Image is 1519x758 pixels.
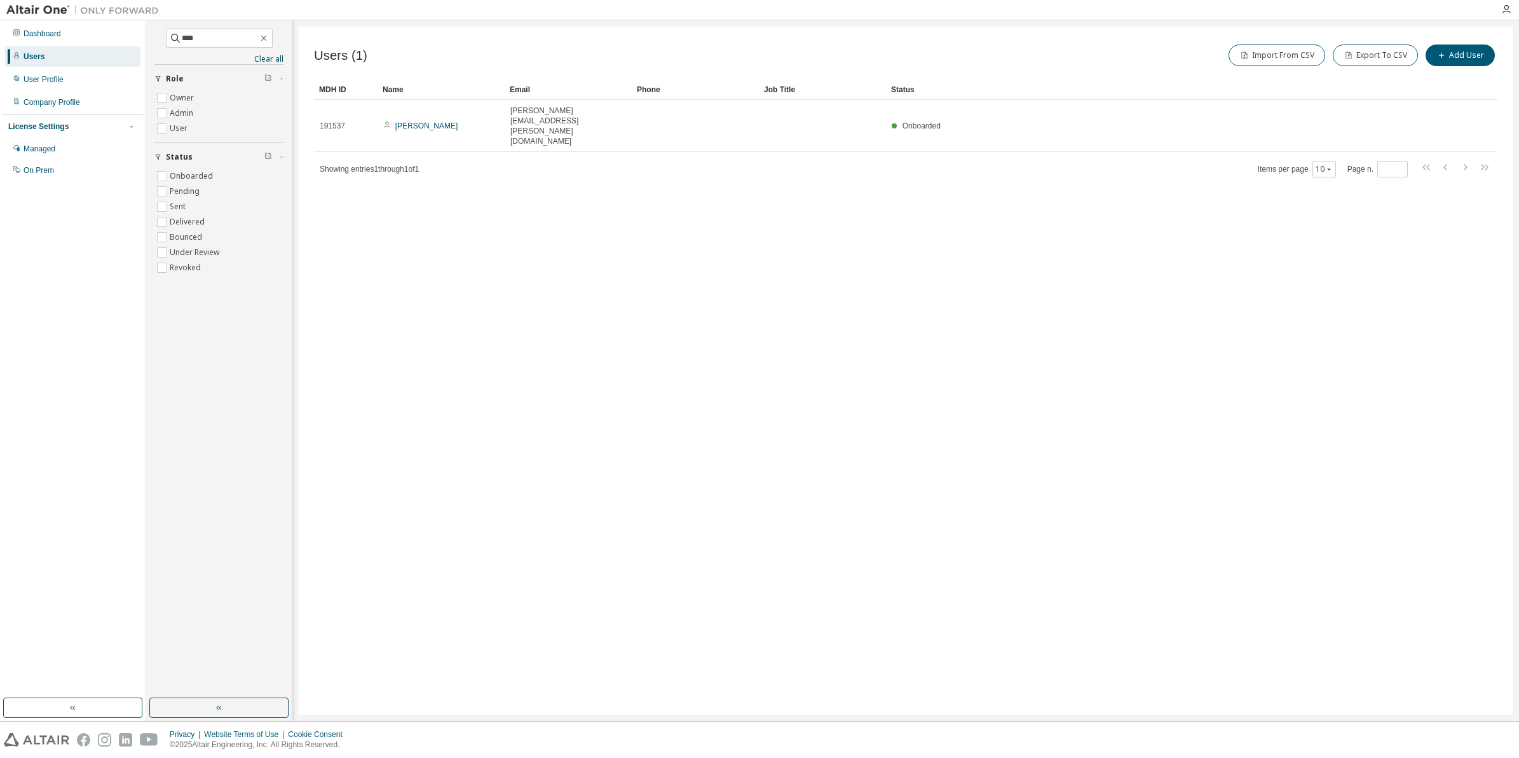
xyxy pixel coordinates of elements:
label: User [170,121,190,136]
button: Export To CSV [1333,45,1418,66]
div: License Settings [8,121,69,132]
span: Status [166,152,193,162]
button: Role [154,65,283,93]
span: Onboarded [903,121,941,130]
span: Showing entries 1 through 1 of 1 [320,165,419,174]
div: Company Profile [24,97,80,107]
div: On Prem [24,165,54,176]
label: Under Review [170,245,222,260]
label: Owner [170,90,196,106]
span: Role [166,74,184,84]
span: 191537 [320,121,345,131]
div: Phone [637,79,754,100]
span: Page n. [1347,161,1408,177]
a: [PERSON_NAME] [395,121,458,130]
div: Cookie Consent [288,729,350,740]
div: Status [891,79,1431,100]
span: Clear filter [264,152,272,162]
div: Website Terms of Use [204,729,288,740]
label: Pending [170,184,202,199]
span: Items per page [1258,161,1336,177]
label: Admin [170,106,196,121]
label: Bounced [170,230,205,245]
label: Onboarded [170,169,215,184]
button: Status [154,143,283,171]
div: Dashboard [24,29,61,39]
button: 10 [1316,164,1333,174]
span: Users (1) [314,48,367,63]
label: Sent [170,199,188,214]
img: Altair One [6,4,165,17]
div: MDH ID [319,79,372,100]
a: Clear all [154,54,283,64]
div: Email [510,79,627,100]
div: User Profile [24,74,64,85]
span: [PERSON_NAME][EMAIL_ADDRESS][PERSON_NAME][DOMAIN_NAME] [510,106,626,146]
span: Clear filter [264,74,272,84]
label: Revoked [170,260,203,275]
button: Add User [1426,45,1495,66]
button: Import From CSV [1229,45,1325,66]
label: Delivered [170,214,207,230]
div: Managed [24,144,55,154]
img: linkedin.svg [119,733,132,747]
img: instagram.svg [98,733,111,747]
img: facebook.svg [77,733,90,747]
img: youtube.svg [140,733,158,747]
div: Name [383,79,500,100]
div: Job Title [764,79,881,100]
div: Privacy [170,729,204,740]
p: © 2025 Altair Engineering, Inc. All Rights Reserved. [170,740,350,750]
img: altair_logo.svg [4,733,69,747]
div: Users [24,52,44,62]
